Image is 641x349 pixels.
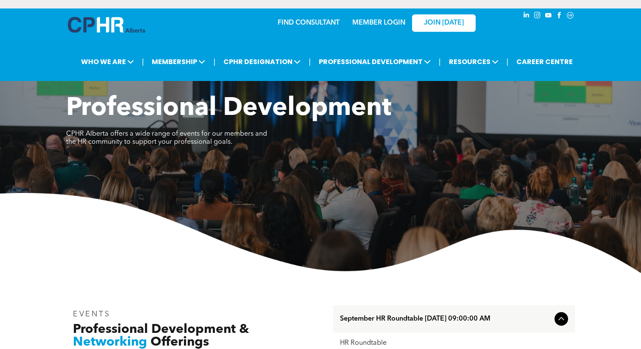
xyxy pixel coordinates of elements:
li: | [507,53,509,70]
span: RESOURCES [446,54,501,70]
span: Professional Development [66,96,391,121]
a: youtube [543,11,553,22]
span: EVENTS [73,310,111,318]
a: facebook [555,11,564,22]
div: HR Roundtable [340,339,568,347]
span: September HR Roundtable [DATE] 09:00:00 AM [340,315,551,323]
span: CPHR DESIGNATION [221,54,303,70]
a: FIND CONSULTANT [278,20,340,26]
span: JOIN [DATE] [424,19,464,27]
li: | [213,53,215,70]
span: PROFESSIONAL DEVELOPMENT [316,54,433,70]
span: Professional Development & [73,323,249,336]
li: | [439,53,441,70]
li: | [142,53,144,70]
span: Offerings [150,336,209,349]
a: Social network [566,11,575,22]
span: CPHR Alberta offers a wide range of events for our members and the HR community to support your p... [66,131,267,145]
a: MEMBER LOGIN [352,20,405,26]
li: | [309,53,311,70]
span: MEMBERSHIP [149,54,208,70]
img: A blue and white logo for cp alberta [68,17,145,33]
a: CAREER CENTRE [514,54,575,70]
span: WHO WE ARE [78,54,137,70]
a: linkedin [521,11,531,22]
a: instagram [532,11,542,22]
a: JOIN [DATE] [412,14,476,32]
span: Networking [73,336,147,349]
